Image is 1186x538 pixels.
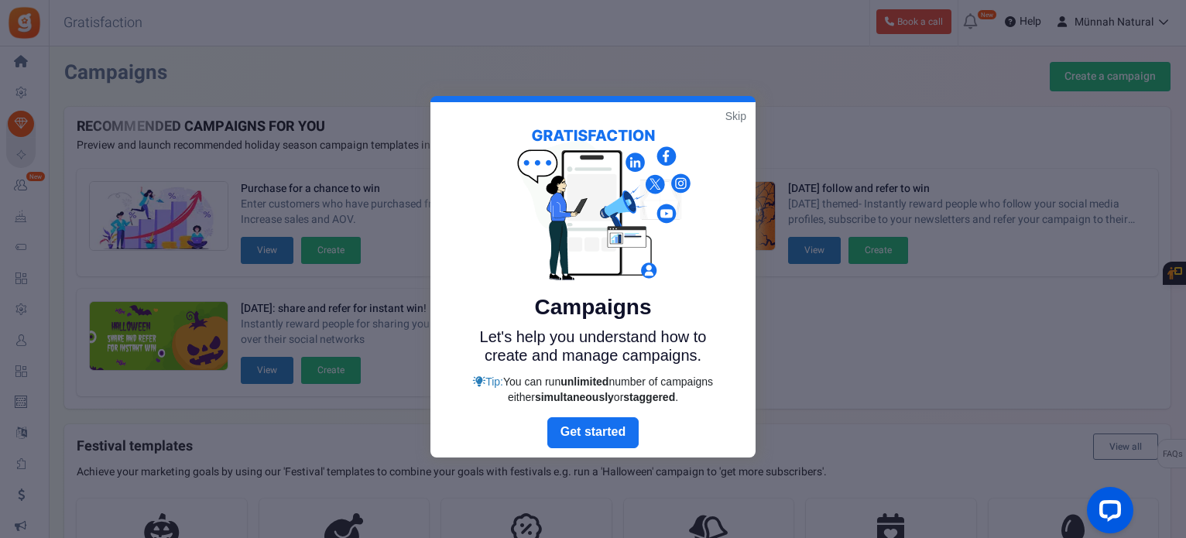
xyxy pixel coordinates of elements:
a: Skip [725,108,746,124]
h5: Campaigns [465,295,721,320]
span: You can run number of campaigns either or . [503,375,713,403]
a: Next [547,417,639,448]
strong: staggered [623,391,675,403]
div: Tip: [465,374,721,405]
p: Let's help you understand how to create and manage campaigns. [465,327,721,365]
strong: simultaneously [535,391,614,403]
strong: unlimited [560,375,608,388]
